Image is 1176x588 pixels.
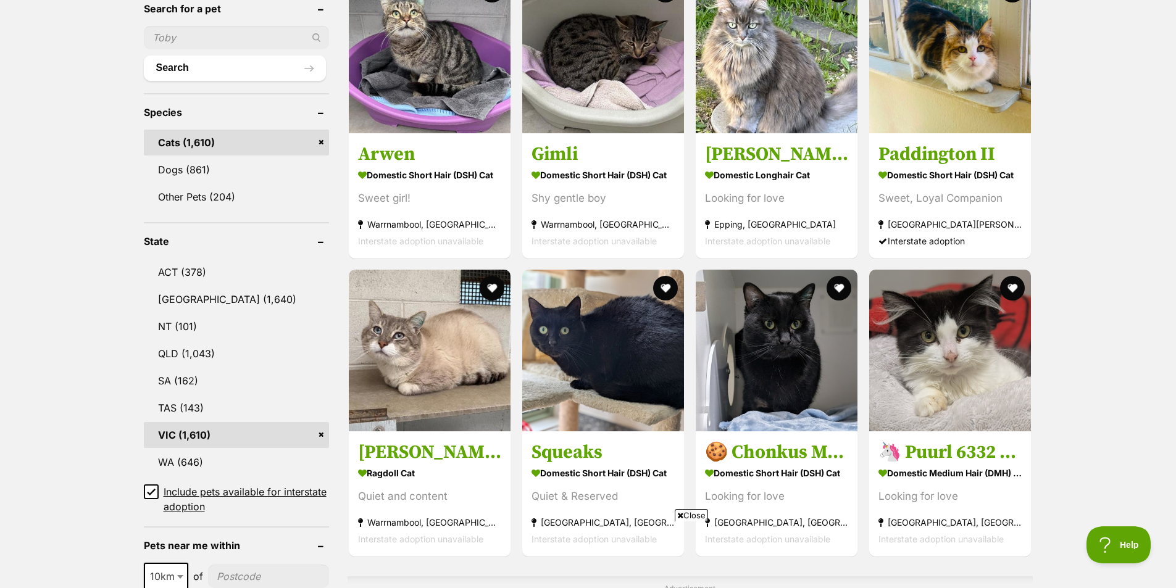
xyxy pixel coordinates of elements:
iframe: Help Scout Beacon - Open [1086,526,1151,563]
span: 10km [145,568,187,585]
div: Quiet & Reserved [532,488,675,505]
input: Toby [144,26,329,49]
header: State [144,236,329,247]
strong: [GEOGRAPHIC_DATA], [GEOGRAPHIC_DATA] [532,514,675,531]
button: Search [144,56,326,80]
div: Quiet and content [358,488,501,505]
a: [PERSON_NAME] Ragdoll Cat Quiet and content Warrnambool, [GEOGRAPHIC_DATA] Interstate adoption un... [349,431,511,557]
h3: Gimli [532,142,675,165]
strong: Domestic Short Hair (DSH) Cat [358,165,501,183]
h3: 🍪 Chonkus Maximus 6335 🍪 [705,441,848,464]
div: Looking for love [878,488,1022,505]
a: WA (646) [144,449,329,475]
div: Looking for love [705,189,848,206]
a: Dogs (861) [144,157,329,183]
img: Stewart - Ragdoll Cat [349,270,511,431]
div: Interstate adoption [878,232,1022,249]
strong: Warrnambool, [GEOGRAPHIC_DATA] [358,215,501,232]
span: Interstate adoption unavailable [705,235,830,246]
strong: Ragdoll Cat [358,464,501,482]
strong: [GEOGRAPHIC_DATA], [GEOGRAPHIC_DATA] [705,514,848,531]
strong: Domestic Short Hair (DSH) Cat [705,464,848,482]
div: Looking for love [705,488,848,505]
header: Species [144,107,329,118]
a: VIC (1,610) [144,422,329,448]
span: of [193,569,203,584]
strong: Warrnambool, [GEOGRAPHIC_DATA] [532,215,675,232]
button: favourite [827,276,851,300]
a: Squeaks Domestic Short Hair (DSH) Cat Quiet & Reserved [GEOGRAPHIC_DATA], [GEOGRAPHIC_DATA] Inter... [522,431,684,557]
a: Paddington II Domestic Short Hair (DSH) Cat Sweet, Loyal Companion [GEOGRAPHIC_DATA][PERSON_NAME]... [869,133,1031,258]
a: QLD (1,043) [144,341,329,366]
strong: Warrnambool, [GEOGRAPHIC_DATA] [358,514,501,531]
header: Pets near me within [144,540,329,551]
a: ACT (378) [144,259,329,285]
span: Interstate adoption unavailable [358,235,483,246]
span: Close [675,509,708,521]
strong: Domestic Short Hair (DSH) Cat [532,165,675,183]
span: Include pets available for interstate adoption [164,484,329,514]
h3: [PERSON_NAME] [705,142,848,165]
iframe: Advertisement [289,526,888,582]
h3: Paddington II [878,142,1022,165]
img: Squeaks - Domestic Short Hair (DSH) Cat [522,270,684,431]
h3: Arwen [358,142,501,165]
div: Shy gentle boy [532,189,675,206]
h3: 🦄 Puurl 6332 🦄 [878,441,1022,464]
a: [GEOGRAPHIC_DATA] (1,640) [144,286,329,312]
a: 🦄 Puurl 6332 🦄 Domestic Medium Hair (DMH) Cat Looking for love [GEOGRAPHIC_DATA], [GEOGRAPHIC_DAT... [869,431,1031,557]
strong: [GEOGRAPHIC_DATA][PERSON_NAME][GEOGRAPHIC_DATA] [878,215,1022,232]
strong: Epping, [GEOGRAPHIC_DATA] [705,215,848,232]
button: favourite [480,276,504,300]
div: Sweet, Loyal Companion [878,189,1022,206]
a: Arwen Domestic Short Hair (DSH) Cat Sweet girl! Warrnambool, [GEOGRAPHIC_DATA] Interstate adoptio... [349,133,511,258]
h3: [PERSON_NAME] [358,441,501,464]
input: postcode [208,565,329,588]
strong: Domestic Short Hair (DSH) Cat [532,464,675,482]
a: [PERSON_NAME] Domestic Longhair Cat Looking for love Epping, [GEOGRAPHIC_DATA] Interstate adoptio... [696,133,857,258]
button: favourite [1001,276,1025,300]
span: Interstate adoption unavailable [878,534,1004,544]
header: Search for a pet [144,3,329,14]
strong: Domestic Longhair Cat [705,165,848,183]
a: SA (162) [144,368,329,394]
strong: [GEOGRAPHIC_DATA], [GEOGRAPHIC_DATA] [878,514,1022,531]
a: NT (101) [144,313,329,339]
img: 🦄 Puurl 6332 🦄 - Domestic Medium Hair (DMH) Cat [869,270,1031,431]
h3: Squeaks [532,441,675,464]
a: TAS (143) [144,395,329,421]
strong: Domestic Short Hair (DSH) Cat [878,165,1022,183]
img: 🍪 Chonkus Maximus 6335 🍪 - Domestic Short Hair (DSH) Cat [696,270,857,431]
a: Cats (1,610) [144,130,329,155]
a: Gimli Domestic Short Hair (DSH) Cat Shy gentle boy Warrnambool, [GEOGRAPHIC_DATA] Interstate adop... [522,133,684,258]
a: 🍪 Chonkus Maximus 6335 🍪 Domestic Short Hair (DSH) Cat Looking for love [GEOGRAPHIC_DATA], [GEOGR... [696,431,857,557]
a: Include pets available for interstate adoption [144,484,329,514]
div: Sweet girl! [358,189,501,206]
strong: Domestic Medium Hair (DMH) Cat [878,464,1022,482]
a: Other Pets (204) [144,184,329,210]
span: Interstate adoption unavailable [532,235,657,246]
button: favourite [653,276,678,300]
